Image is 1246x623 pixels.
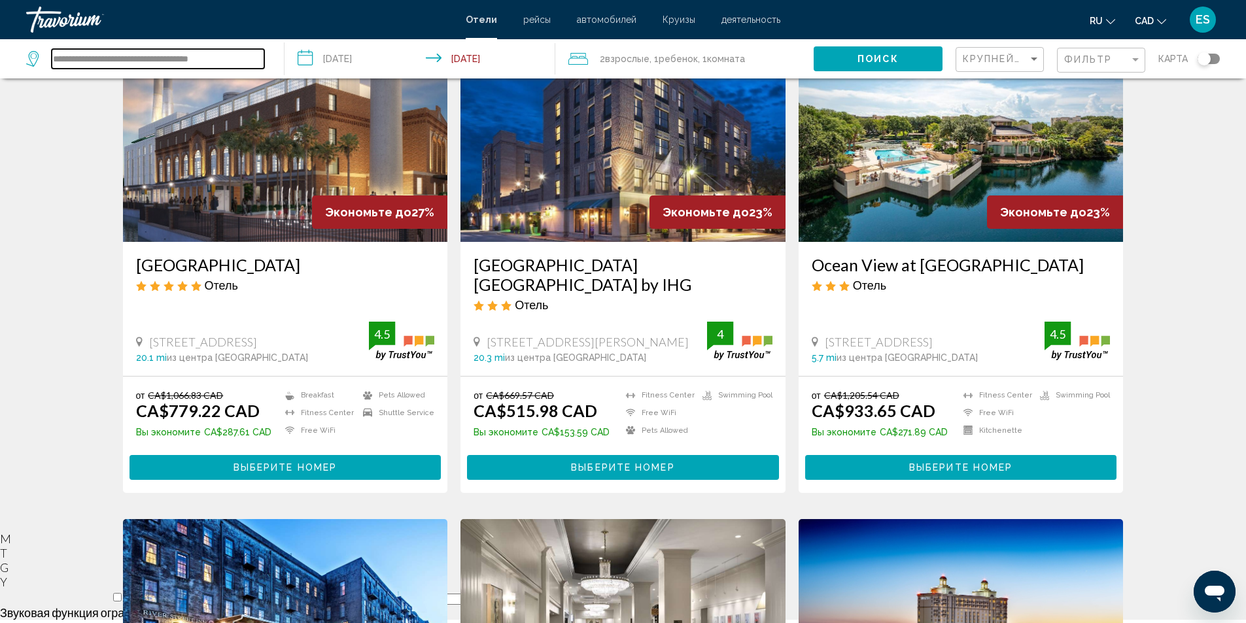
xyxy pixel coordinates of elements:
h3: [GEOGRAPHIC_DATA] [136,255,435,275]
span: Вы экономите [474,427,538,437]
ins: CA$779.22 CAD [136,401,260,420]
span: 2 [600,50,649,68]
span: из центра [GEOGRAPHIC_DATA] [837,352,978,363]
li: Fitness Center [279,407,356,418]
a: Travorium [26,7,453,33]
span: ru [1090,16,1103,26]
div: 4.5 [369,326,395,342]
span: от [812,390,821,401]
button: Поиск [814,46,943,71]
span: от [474,390,483,401]
img: Hotel image [460,33,786,242]
button: Выберите номер [467,455,779,479]
button: Change currency [1135,11,1166,30]
div: 4.5 [1045,326,1071,342]
span: Комната [707,54,745,64]
span: Выберите номер [571,463,674,473]
li: Kitchenette [957,425,1033,436]
span: Выберите номер [909,463,1012,473]
a: [GEOGRAPHIC_DATA] [GEOGRAPHIC_DATA] by IHG [474,255,772,294]
li: Shuttle Service [356,407,434,418]
div: 23% [987,195,1123,229]
span: Поиск [857,54,899,65]
del: CA$1,205.54 CAD [824,390,899,401]
span: , 1 [698,50,745,68]
button: Выберите номер [130,455,441,479]
li: Breakfast [279,390,356,401]
div: 27% [312,195,447,229]
button: Travelers: 2 adults, 1 child [555,39,814,78]
span: [STREET_ADDRESS] [149,335,257,349]
span: Фильтр [1064,54,1113,65]
li: Swimming Pool [1033,390,1110,401]
span: Отель [515,297,548,312]
span: рейсы [523,14,551,25]
div: 5 star Hotel [136,278,435,292]
button: Check-in date: Aug 31, 2025 Check-out date: Sep 3, 2025 [285,39,556,78]
span: , 1 [649,50,698,68]
li: Pets Allowed [356,390,434,401]
span: Вы экономите [136,427,201,437]
mat-select: Sort by [963,54,1040,65]
div: 23% [649,195,786,229]
img: Hotel image [799,33,1124,242]
a: автомобилей [577,14,636,25]
a: Ocean View at [GEOGRAPHIC_DATA] [812,255,1111,275]
span: от [136,390,145,401]
span: из центра [GEOGRAPHIC_DATA] [167,352,308,363]
div: 4 [707,326,733,342]
button: Выберите номер [805,455,1117,479]
div: 3 star Hotel [474,297,772,312]
a: Круизы [663,14,695,25]
img: trustyou-badge.svg [369,322,434,360]
li: Pets Allowed [619,425,696,436]
span: Экономьте до [1000,205,1086,219]
span: [STREET_ADDRESS] [825,335,933,349]
p: CA$287.61 CAD [136,427,271,437]
span: Экономьте до [663,205,749,219]
a: деятельность [721,14,780,25]
span: CAD [1135,16,1154,26]
li: Swimming Pool [696,390,772,401]
del: CA$1,066.83 CAD [148,390,223,401]
ins: CA$933.65 CAD [812,401,935,420]
a: Отели [466,14,497,25]
a: Выберите номер [805,458,1117,473]
img: trustyou-badge.svg [1045,322,1110,360]
li: Fitness Center [619,390,696,401]
span: Крупнейшие сбережения [963,54,1119,64]
span: Экономьте до [325,205,411,219]
li: Free WiFi [619,407,696,418]
span: Взрослые [605,54,649,64]
p: CA$153.59 CAD [474,427,610,437]
del: CA$669.57 CAD [486,390,554,401]
span: Ребенок [659,54,698,64]
a: Выберите номер [130,458,441,473]
span: из центра [GEOGRAPHIC_DATA] [505,352,646,363]
li: Fitness Center [957,390,1033,401]
span: карта [1158,50,1188,68]
iframe: Button to launch messaging window [1194,571,1236,613]
span: Выберите номер [234,463,337,473]
span: Отель [205,278,238,292]
button: User Menu [1186,6,1220,33]
span: 20.3 mi [474,352,505,363]
img: Hotel image [123,33,448,242]
button: Change language [1090,11,1115,30]
ins: CA$515.98 CAD [474,401,597,420]
span: 20.1 mi [136,352,167,363]
span: ES [1196,13,1210,26]
div: 3 star Hotel [812,278,1111,292]
a: Выберите номер [467,458,779,473]
li: Free WiFi [957,407,1033,418]
button: Toggle map [1188,53,1220,65]
span: [STREET_ADDRESS][PERSON_NAME] [487,335,689,349]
